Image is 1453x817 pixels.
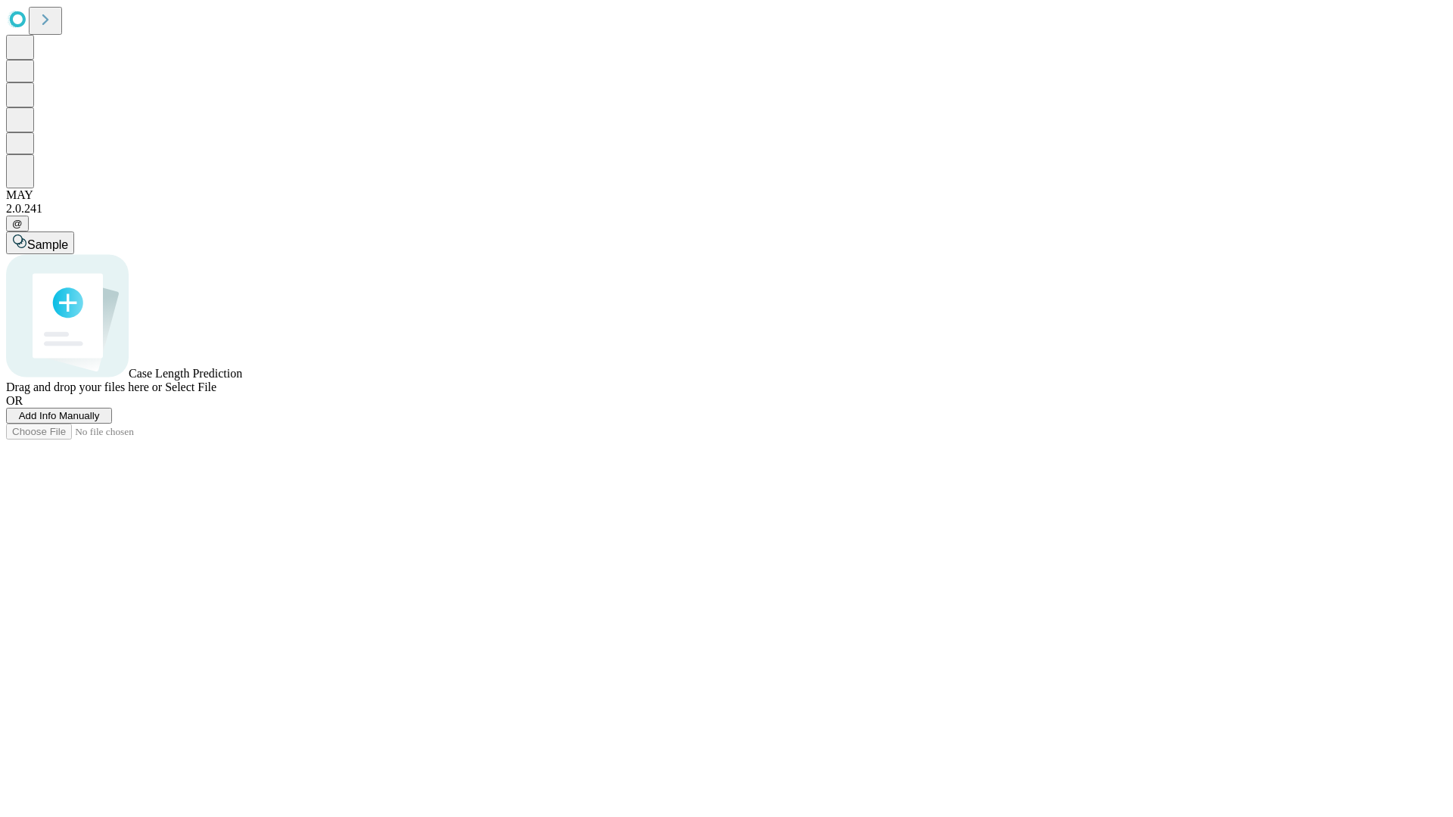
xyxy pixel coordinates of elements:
span: @ [12,218,23,229]
span: OR [6,394,23,407]
span: Drag and drop your files here or [6,381,162,393]
span: Case Length Prediction [129,367,242,380]
span: Select File [165,381,216,393]
button: Add Info Manually [6,408,112,424]
button: @ [6,216,29,231]
div: MAY [6,188,1447,202]
span: Sample [27,238,68,251]
span: Add Info Manually [19,410,100,421]
button: Sample [6,231,74,254]
div: 2.0.241 [6,202,1447,216]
